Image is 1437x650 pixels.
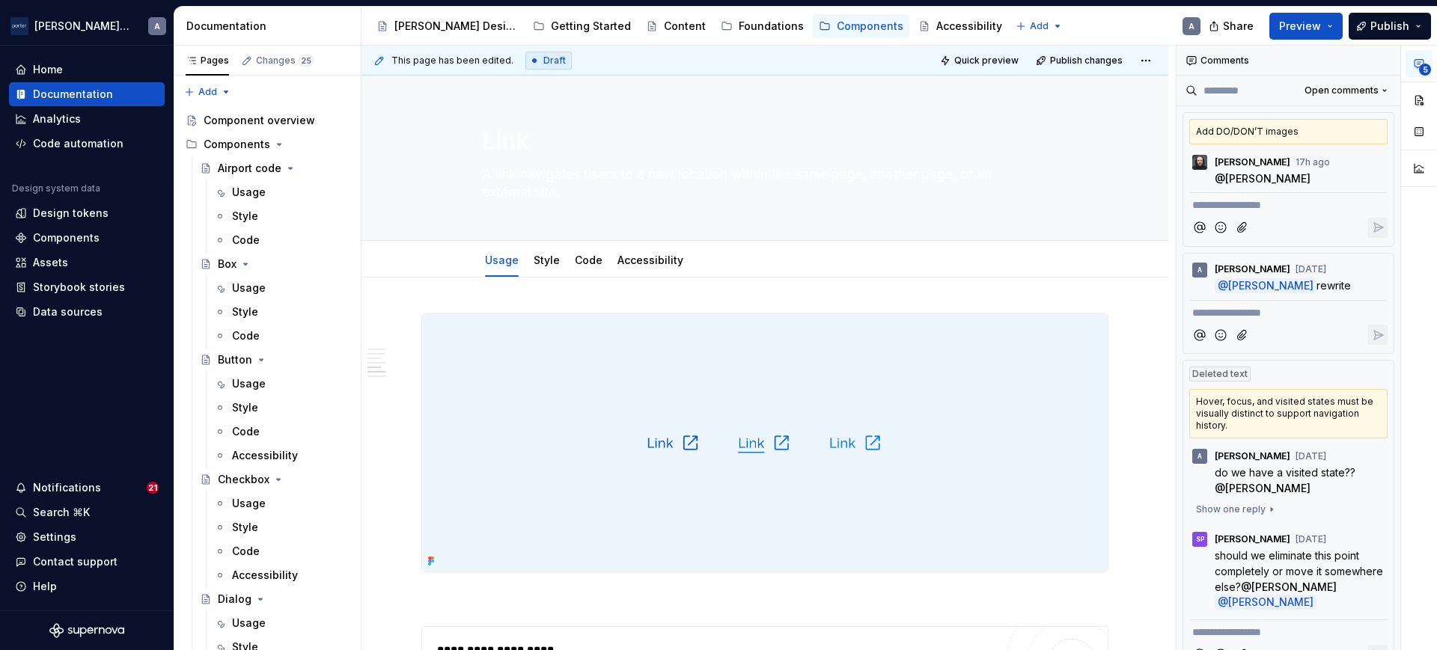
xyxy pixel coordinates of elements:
button: Share [1201,13,1263,40]
div: Composer editor [1189,619,1388,640]
textarea: A link navigates users to a new location within the same page, another page, or an external site. [479,162,1045,204]
a: Component overview [180,108,355,132]
a: Accessibility [617,254,683,266]
button: Reply [1367,218,1388,238]
div: Pages [186,55,229,67]
span: [PERSON_NAME] [1215,263,1290,275]
div: Design system data [12,183,100,194]
button: [PERSON_NAME] AirlinesA [3,10,171,42]
a: Components [9,226,165,250]
span: [PERSON_NAME] [1228,596,1314,609]
img: 11e36c68-37ea-4f7e-91e8-83a646e814fc.png [422,314,1108,571]
div: Accessibility [611,244,689,275]
div: Style [232,209,258,224]
a: Design tokens [9,201,165,225]
div: Component overview [204,113,315,128]
div: Accessibility [232,448,298,463]
a: Accessibility [208,563,355,587]
span: 21 [147,482,159,494]
div: [PERSON_NAME] Airlines [34,19,130,34]
a: Code [208,539,355,563]
div: [PERSON_NAME] Design [394,19,518,34]
a: Button [194,348,355,372]
div: Accessibility [232,568,298,583]
div: Code [232,424,260,439]
span: Preview [1279,19,1321,34]
a: Style [208,300,355,324]
div: Assets [33,255,68,270]
div: Contact support [33,554,118,569]
div: Design tokens [33,206,109,221]
div: Style [232,304,258,319]
div: Usage [232,185,266,200]
img: f0306bc8-3074-41fb-b11c-7d2e8671d5eb.png [10,17,28,35]
a: Components [813,14,909,38]
svg: Supernova Logo [49,623,124,638]
span: This page has been edited. [391,55,513,67]
div: Storybook stories [33,280,125,295]
button: Attach files [1233,325,1253,345]
div: Code [232,544,260,559]
span: 25 [299,55,314,67]
button: Mention someone [1189,325,1209,345]
div: Usage [232,496,266,511]
a: [PERSON_NAME] Design [370,14,524,38]
div: Notifications [33,480,101,495]
div: Home [33,62,63,77]
div: Usage [479,244,525,275]
span: [PERSON_NAME] [1225,172,1311,185]
span: Publish [1370,19,1409,34]
button: Mention someone [1189,218,1209,238]
div: A [1189,20,1195,32]
div: Page tree [370,11,1008,41]
div: Button [218,352,252,367]
span: [PERSON_NAME] [1215,533,1290,545]
a: Storybook stories [9,275,165,299]
span: Share [1223,19,1254,34]
button: Preview [1269,13,1343,40]
span: [PERSON_NAME] [1215,156,1290,168]
div: Content [664,19,706,34]
div: Box [218,257,237,272]
button: Contact support [9,550,165,574]
a: Usage [485,254,519,266]
a: Analytics [9,107,165,131]
div: Usage [232,616,266,631]
a: Style [208,515,355,539]
a: Code [208,420,355,444]
div: Add DO/DON’T images [1189,119,1388,144]
div: Components [204,137,270,152]
span: [PERSON_NAME] [1251,580,1337,593]
button: Publish [1349,13,1431,40]
a: Code [208,228,355,252]
a: Code [575,254,602,266]
div: Hover, focus, and visited states must be visually distinct to support navigation history. [1189,389,1388,438]
span: Open comments [1305,85,1379,96]
div: Code [232,328,260,343]
button: Quick preview [936,50,1025,71]
span: should we eliminate this point completely or move it somewhere else? [1215,549,1386,593]
button: Add [180,82,236,102]
div: Composer editor [1189,300,1388,321]
a: Checkbox [194,467,355,491]
span: @ [1241,580,1337,593]
div: Settings [33,530,76,545]
div: A [154,20,160,32]
div: A [1197,264,1202,276]
a: Usage [208,276,355,300]
span: @ [1215,172,1311,185]
div: Components [837,19,903,34]
div: Style [232,520,258,535]
div: Composer editor [1189,192,1388,213]
button: Reply [1367,325,1388,345]
div: Comments [1177,46,1400,76]
div: Code automation [33,136,123,151]
div: Style [528,244,566,275]
div: Airport code [218,161,281,176]
a: Usage [208,372,355,396]
a: Accessibility [208,444,355,467]
button: Open comments [1298,80,1394,101]
button: Notifications21 [9,476,165,500]
a: Usage [208,611,355,635]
